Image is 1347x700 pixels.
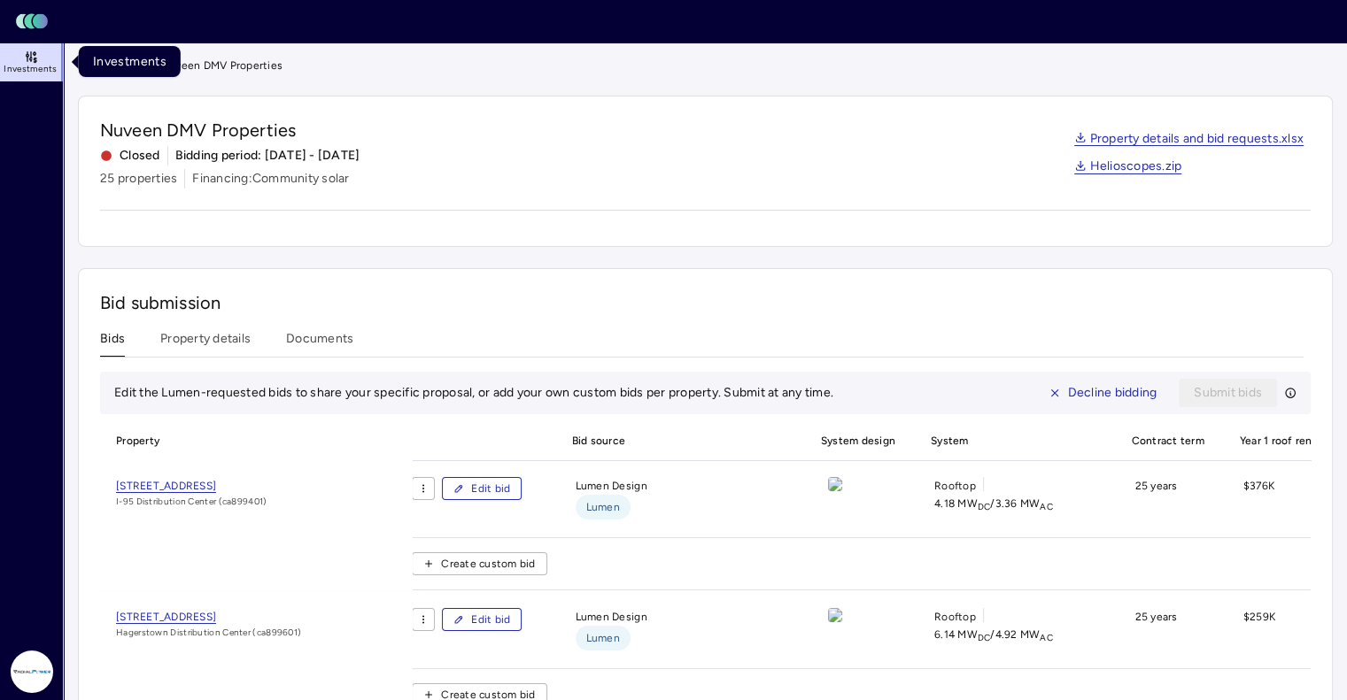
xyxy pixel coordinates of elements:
[471,480,510,497] span: Edit bid
[810,421,906,460] span: System design
[934,608,976,626] span: Rooftop
[100,146,160,165] span: Closed
[934,626,1053,643] span: 6.14 MW / 4.92 MW
[116,477,267,495] a: [STREET_ADDRESS]
[192,169,349,188] span: Financing: Community solar
[100,292,221,313] span: Bid submission
[116,495,267,509] span: I-95 Distribution Center (ca899401)
[978,632,991,643] sub: DC
[1229,421,1328,460] span: Year 1 roof rent
[586,629,620,647] span: Lumen
[1040,501,1053,512] sub: AC
[286,329,353,357] button: Documents
[828,608,842,622] img: view
[100,118,360,142] span: Nuveen DMV Properties
[1120,608,1214,654] div: 25 years
[1068,383,1157,403] span: Decline bidding
[78,57,1333,74] nav: breadcrumb
[175,146,360,165] span: Bidding period: [DATE] - [DATE]
[1179,379,1277,407] button: Submit bids
[1229,608,1328,654] div: $259K
[828,477,842,491] img: view
[116,611,216,624] span: [STREET_ADDRESS]
[100,169,177,188] span: 25 properties
[442,608,522,631] button: Edit bid
[79,46,181,77] div: Investments
[1074,133,1304,147] a: Property details and bid requests.xlsx
[114,385,833,400] span: Edit the Lumen-requested bids to share your specific proposal, or add your own custom bids per pr...
[561,421,796,460] span: Bid source
[934,477,976,495] span: Rooftop
[934,495,1053,512] span: 4.18 MW / 3.36 MW
[161,57,283,74] span: Nuveen DMV Properties
[116,626,301,640] span: Hagerstown Distribution Center (ca899601)
[116,480,216,493] span: [STREET_ADDRESS]
[160,329,251,357] button: Property details
[920,421,1107,460] span: System
[1120,421,1214,460] span: Contract term
[116,608,301,626] a: [STREET_ADDRESS]
[1229,477,1328,523] div: $376K
[11,650,53,693] img: Radial Power
[586,498,620,516] span: Lumen
[441,555,535,573] span: Create custom bid
[1033,379,1173,407] button: Decline bidding
[1194,383,1262,403] span: Submit bids
[1120,477,1214,523] div: 25 years
[561,608,796,654] div: Lumen Design
[978,501,991,512] sub: DC
[4,64,57,74] span: Investments
[442,477,522,500] button: Edit bid
[561,477,796,523] div: Lumen Design
[100,329,125,357] button: Bids
[1074,160,1182,174] a: Helioscopes.zip
[100,421,412,460] span: Property
[1040,632,1053,643] sub: AC
[412,552,546,575] button: Create custom bid
[471,611,510,628] span: Edit bid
